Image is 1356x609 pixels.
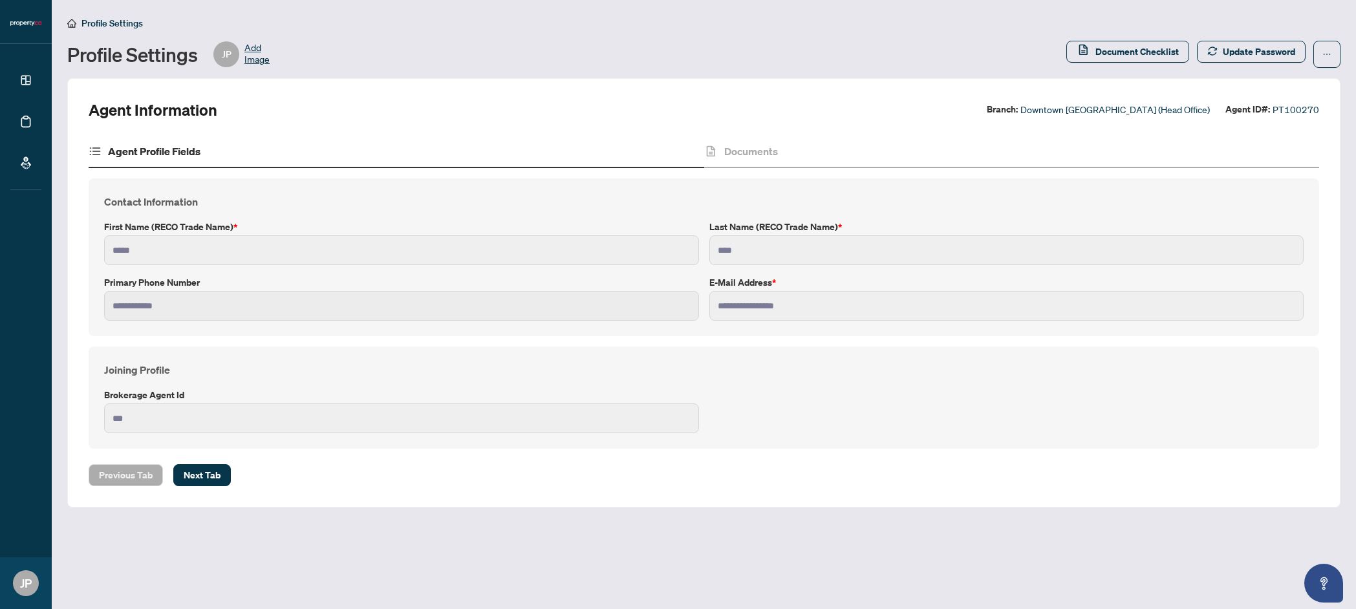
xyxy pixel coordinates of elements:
[89,100,217,120] h2: Agent Information
[10,19,41,27] img: logo
[104,388,699,402] label: Brokerage Agent Id
[104,362,1304,378] h4: Joining Profile
[244,41,270,67] span: Add Image
[81,17,143,29] span: Profile Settings
[20,574,32,592] span: JP
[1273,102,1319,117] span: PT100270
[67,19,76,28] span: home
[173,464,231,486] button: Next Tab
[1095,41,1179,62] span: Document Checklist
[987,102,1018,117] label: Branch:
[1223,41,1295,62] span: Update Password
[709,275,1304,290] label: E-mail Address
[184,465,221,486] span: Next Tab
[104,275,699,290] label: Primary Phone Number
[67,41,270,67] div: Profile Settings
[104,194,1304,209] h4: Contact Information
[222,47,231,61] span: JP
[89,464,163,486] button: Previous Tab
[104,220,699,234] label: First Name (RECO Trade Name)
[1197,41,1306,63] button: Update Password
[1304,564,1343,603] button: Open asap
[709,220,1304,234] label: Last Name (RECO Trade Name)
[108,144,200,159] h4: Agent Profile Fields
[724,144,778,159] h4: Documents
[1066,41,1189,63] button: Document Checklist
[1225,102,1270,117] label: Agent ID#:
[1322,50,1331,59] span: ellipsis
[1020,102,1210,117] span: Downtown [GEOGRAPHIC_DATA] (Head Office)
